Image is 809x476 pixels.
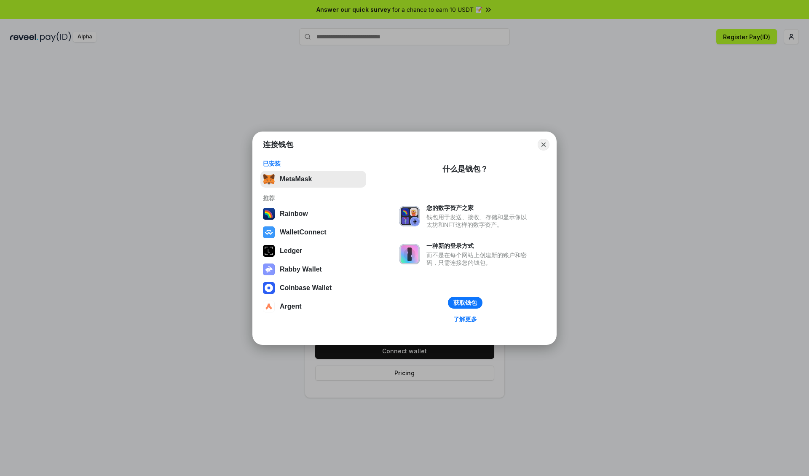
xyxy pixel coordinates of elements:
[453,299,477,307] div: 获取钱包
[263,173,275,185] img: svg+xml,%3Csvg%20fill%3D%22none%22%20height%3D%2233%22%20viewBox%3D%220%200%2035%2033%22%20width%...
[538,139,549,151] button: Close
[426,213,531,229] div: 钱包用于发送、接收、存储和显示像以太坊和NFT这样的数字资产。
[426,242,531,250] div: 一种新的登录方式
[280,303,302,310] div: Argent
[280,210,308,218] div: Rainbow
[263,208,275,220] img: svg+xml,%3Csvg%20width%3D%22120%22%20height%3D%22120%22%20viewBox%3D%220%200%20120%20120%22%20fil...
[263,160,364,167] div: 已安装
[263,194,364,202] div: 推荐
[280,229,327,236] div: WalletConnect
[280,284,332,292] div: Coinbase Wallet
[399,206,420,226] img: svg+xml,%3Csvg%20xmlns%3D%22http%3A%2F%2Fwww.w3.org%2F2000%2Fsvg%22%20fill%3D%22none%22%20viewBox...
[442,164,488,174] div: 什么是钱包？
[260,298,366,315] button: Argent
[260,280,366,296] button: Coinbase Wallet
[263,282,275,294] img: svg+xml,%3Csvg%20width%3D%2228%22%20height%3D%2228%22%20viewBox%3D%220%200%2028%2028%22%20fill%3D...
[280,247,302,255] div: Ledger
[260,171,366,188] button: MetaMask
[260,205,366,222] button: Rainbow
[426,251,531,266] div: 而不是在每个网站上创建新的账户和密码，只需连接您的钱包。
[448,314,482,325] a: 了解更多
[280,175,312,183] div: MetaMask
[280,266,322,273] div: Rabby Wallet
[263,140,293,150] h1: 连接钱包
[453,315,477,323] div: 了解更多
[399,244,420,264] img: svg+xml,%3Csvg%20xmlns%3D%22http%3A%2F%2Fwww.w3.org%2F2000%2Fsvg%22%20fill%3D%22none%22%20viewBox...
[263,226,275,238] img: svg+xml,%3Csvg%20width%3D%2228%22%20height%3D%2228%22%20viewBox%3D%220%200%2028%2028%22%20fill%3D...
[260,261,366,278] button: Rabby Wallet
[263,245,275,257] img: svg+xml,%3Csvg%20xmlns%3D%22http%3A%2F%2Fwww.w3.org%2F2000%2Fsvg%22%20width%3D%2228%22%20height%3...
[448,297,482,309] button: 获取钱包
[263,301,275,312] img: svg+xml,%3Csvg%20width%3D%2228%22%20height%3D%2228%22%20viewBox%3D%220%200%2028%2028%22%20fill%3D...
[260,242,366,259] button: Ledger
[260,224,366,241] button: WalletConnect
[263,264,275,275] img: svg+xml,%3Csvg%20xmlns%3D%22http%3A%2F%2Fwww.w3.org%2F2000%2Fsvg%22%20fill%3D%22none%22%20viewBox...
[426,204,531,212] div: 您的数字资产之家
